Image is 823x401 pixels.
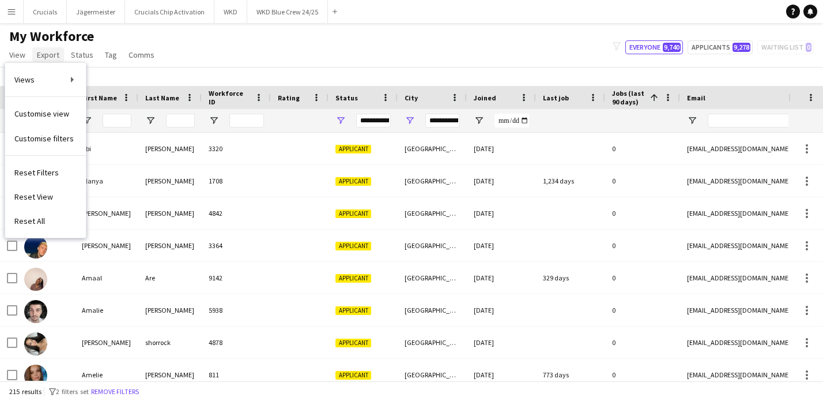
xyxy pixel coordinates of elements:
[467,230,536,261] div: [DATE]
[24,300,47,323] img: Amalie Smith
[9,28,94,45] span: My Workforce
[335,371,371,380] span: Applicant
[124,47,159,62] a: Comms
[209,115,219,126] button: Open Filter Menu
[335,93,358,102] span: Status
[32,47,64,62] a: Export
[138,262,202,294] div: Are
[605,230,680,261] div: 0
[105,50,117,60] span: Tag
[405,93,418,102] span: City
[605,133,680,164] div: 0
[67,1,125,23] button: Jägermeister
[75,165,138,197] div: Alanya
[335,115,346,126] button: Open Filter Menu
[335,177,371,186] span: Applicant
[398,327,467,358] div: [GEOGRAPHIC_DATA]
[138,230,202,261] div: [PERSON_NAME]
[214,1,247,23] button: WKD
[138,327,202,358] div: shorrock
[543,93,569,102] span: Last job
[202,165,271,197] div: 1708
[75,133,138,164] div: abi
[605,359,680,391] div: 0
[474,93,496,102] span: Joined
[75,230,138,261] div: [PERSON_NAME]
[335,339,371,347] span: Applicant
[663,43,681,52] span: 9,740
[75,262,138,294] div: Amaal
[605,294,680,326] div: 0
[89,385,141,398] button: Remove filters
[24,268,47,291] img: Amaal Are
[202,262,271,294] div: 9142
[202,294,271,326] div: 5938
[625,40,683,54] button: Everyone9,740
[82,115,92,126] button: Open Filter Menu
[605,165,680,197] div: 0
[24,332,47,355] img: amelia shorrock
[202,133,271,164] div: 3320
[467,165,536,197] div: [DATE]
[398,197,467,229] div: [GEOGRAPHIC_DATA]
[278,93,300,102] span: Rating
[467,294,536,326] div: [DATE]
[24,365,47,388] img: Amelie Langley
[100,47,122,62] a: Tag
[398,165,467,197] div: [GEOGRAPHIC_DATA]
[688,40,753,54] button: Applicants9,278
[398,359,467,391] div: [GEOGRAPHIC_DATA]
[138,197,202,229] div: [PERSON_NAME]
[733,43,750,52] span: 9,278
[5,47,30,62] a: View
[536,165,605,197] div: 1,234 days
[24,235,47,258] img: Alexander Hodgson
[75,197,138,229] div: [PERSON_NAME]
[24,1,67,23] button: Crucials
[612,89,645,106] span: Jobs (last 90 days)
[37,50,59,60] span: Export
[335,306,371,315] span: Applicant
[398,133,467,164] div: [GEOGRAPHIC_DATA]
[138,359,202,391] div: [PERSON_NAME]
[71,50,93,60] span: Status
[335,274,371,283] span: Applicant
[398,294,467,326] div: [GEOGRAPHIC_DATA]
[202,359,271,391] div: 811
[247,1,328,23] button: WKD Blue Crew 24/25
[605,197,680,229] div: 0
[56,387,89,396] span: 2 filters set
[687,93,705,102] span: Email
[66,47,98,62] a: Status
[129,50,154,60] span: Comms
[398,230,467,261] div: [GEOGRAPHIC_DATA]
[405,115,415,126] button: Open Filter Menu
[605,327,680,358] div: 0
[398,262,467,294] div: [GEOGRAPHIC_DATA]
[75,294,138,326] div: Amalie
[467,327,536,358] div: [DATE]
[494,114,529,128] input: Joined Filter Input
[82,93,117,102] span: First Name
[145,115,156,126] button: Open Filter Menu
[467,262,536,294] div: [DATE]
[605,262,680,294] div: 0
[687,115,697,126] button: Open Filter Menu
[202,230,271,261] div: 3364
[335,209,371,218] span: Applicant
[103,114,131,128] input: First Name Filter Input
[125,1,214,23] button: Crucials Chip Activation
[467,359,536,391] div: [DATE]
[335,242,371,250] span: Applicant
[202,197,271,229] div: 4842
[138,294,202,326] div: [PERSON_NAME]
[209,89,250,106] span: Workforce ID
[536,262,605,294] div: 329 days
[467,133,536,164] div: [DATE]
[474,115,484,126] button: Open Filter Menu
[9,50,25,60] span: View
[229,114,264,128] input: Workforce ID Filter Input
[75,327,138,358] div: [PERSON_NAME]
[536,359,605,391] div: 773 days
[75,359,138,391] div: Amelie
